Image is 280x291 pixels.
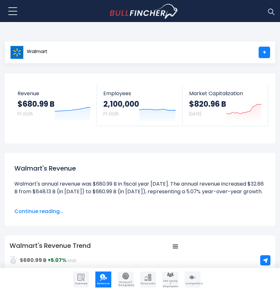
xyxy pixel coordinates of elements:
span: CEO Salary / Employees [163,280,178,288]
tspan: Walmart's Revenue Trend [10,241,91,250]
strong: +5.07% [48,257,66,264]
a: Company Overview [73,272,89,287]
a: Go to homepage [110,4,178,19]
strong: 2,100,000 [103,99,139,109]
a: Company Financials [140,272,156,287]
a: Walmart [10,47,48,58]
li: Walmart's quarterly revenue was $165.61 B in the quarter ending [DATE]. The quarterly revenue inc... [14,203,266,226]
span: Continue reading... [14,208,266,215]
span: Overview [74,282,88,285]
small: [DATE] [189,111,201,117]
span: Market Capitalization [189,90,262,96]
a: Company Employees [162,272,178,287]
a: Company Competitors [185,272,201,287]
span: Competitors [185,282,200,285]
strong: $680.99 B [20,257,47,264]
span: Product / Geography [118,281,133,287]
h1: Walmart's Revenue [14,164,266,173]
span: Revenue [96,282,111,285]
a: Company Product/Geography [118,272,134,287]
img: Bullfincher logo [110,4,179,19]
img: WMT logo [10,46,24,59]
li: Walmart's annual revenue was $680.99 B in fiscal year [DATE]. The annual revenue increased $32.86... [14,180,266,195]
a: + [259,47,270,58]
a: Company Revenue [95,272,111,287]
strong: $680.99 B [18,99,55,109]
small: FY 2025 [18,111,33,117]
span: 2025 [67,258,76,263]
a: Market Capitalization $820.96 B [DATE] [183,85,268,126]
a: Employees 2,100,000 FY 2025 [97,85,182,126]
span: Walmart [27,49,48,54]
span: Financials [141,282,155,285]
span: Revenue [18,90,91,96]
span: Employees [103,90,176,96]
a: Revenue $680.99 B FY 2025 [11,85,97,126]
strong: $820.96 B [189,99,226,109]
img: addasd [10,256,17,264]
small: FY 2025 [103,111,119,117]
